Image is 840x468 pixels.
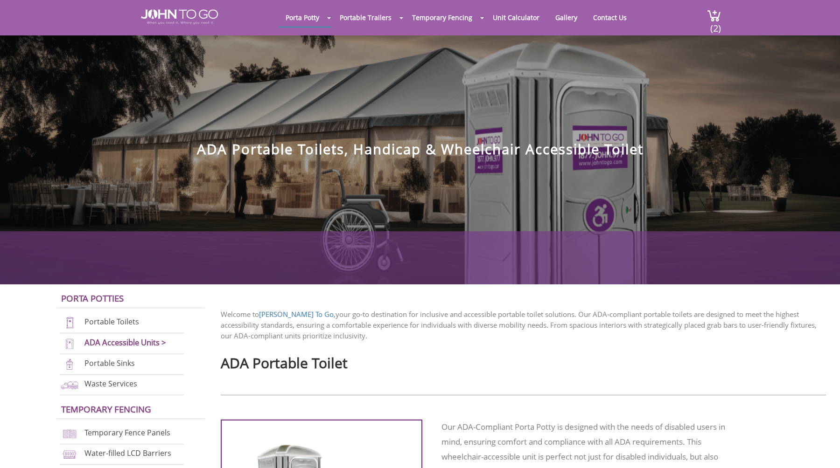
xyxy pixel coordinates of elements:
[60,358,80,371] img: portable-sinks-new.png
[259,310,336,319] a: [PERSON_NAME] To Go,
[486,8,546,27] a: Unit Calculator
[84,317,139,327] a: Portable Toilets
[279,8,326,27] a: Porta Potty
[707,9,721,22] img: cart a
[60,427,80,440] img: chan-link-fencing-new.png
[61,403,151,415] a: Temporary Fencing
[221,351,826,371] h2: ADA Portable Toilet
[84,448,171,458] a: Water-filled LCD Barriers
[405,8,479,27] a: Temporary Fencing
[141,9,218,24] img: JOHN to go
[803,431,840,468] button: Live Chat
[710,14,721,34] span: (2)
[586,8,634,27] a: Contact Us
[84,427,170,438] a: Temporary Fence Panels
[84,358,135,368] a: Portable Sinks
[60,448,80,461] img: water-filled%20barriers-new.png
[60,317,80,329] img: portable-toilets-new.png
[84,379,137,389] a: Waste Services
[548,8,584,27] a: Gallery
[60,337,80,350] img: ADA-units-new.png
[333,8,399,27] a: Portable Trailers
[61,292,124,304] a: Porta Potties
[84,337,166,348] a: ADA Accessible Units >
[221,309,826,341] p: Welcome to your go-to destination for inclusive and accessible portable toilet solutions. Our ADA...
[60,379,80,391] img: waste-services-new.png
